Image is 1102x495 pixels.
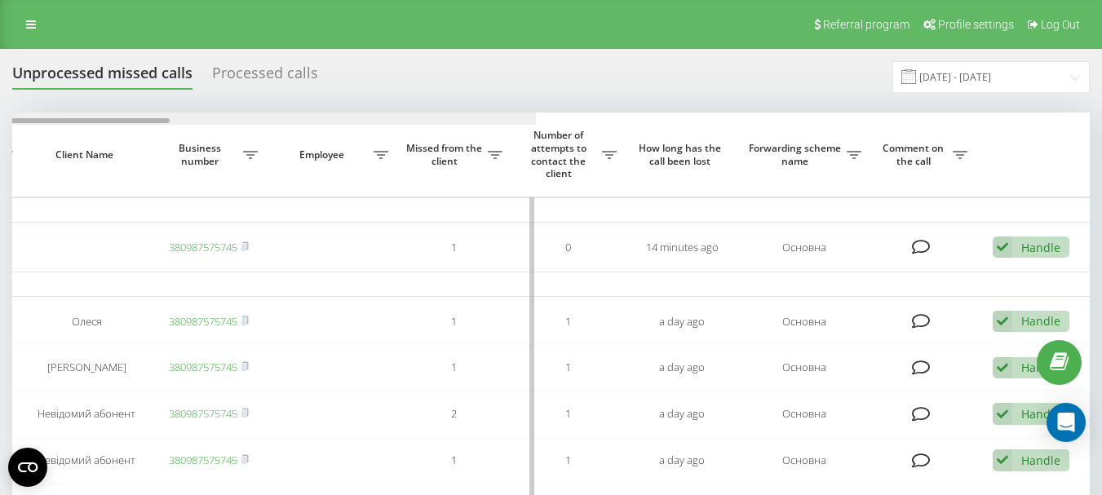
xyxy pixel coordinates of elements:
[625,346,739,389] td: a day ago
[35,148,138,161] span: Client Name
[739,346,870,389] td: Основна
[625,439,739,482] td: a day ago
[396,346,511,389] td: 1
[823,18,909,31] span: Referral program
[511,300,625,343] td: 1
[169,453,237,467] a: 380987575745
[169,240,237,254] a: 380987575745
[1021,406,1060,422] div: Handle
[405,142,488,167] span: Missed from the client
[739,300,870,343] td: Основна
[1021,360,1060,375] div: Handle
[21,300,152,343] td: Олеся
[160,142,243,167] span: Business number
[1041,18,1080,31] span: Log Out
[169,314,237,329] a: 380987575745
[511,226,625,269] td: 0
[739,392,870,435] td: Основна
[396,300,511,343] td: 1
[739,439,870,482] td: Основна
[519,129,602,179] span: Number of attempts to contact the client
[938,18,1014,31] span: Profile settings
[511,346,625,389] td: 1
[1021,453,1060,468] div: Handle
[396,226,511,269] td: 1
[21,346,152,389] td: [PERSON_NAME]
[739,226,870,269] td: Основна
[21,439,152,482] td: Невідомий абонент
[396,392,511,435] td: 2
[21,392,152,435] td: Невідомий абонент
[625,392,739,435] td: a day ago
[511,439,625,482] td: 1
[396,439,511,482] td: 1
[638,142,726,167] span: How long has the call been lost
[8,448,47,487] button: Open CMP widget
[212,64,318,90] div: Processed calls
[12,64,193,90] div: Unprocessed missed calls
[747,142,847,167] span: Forwarding scheme name
[1021,240,1060,255] div: Handle
[878,142,953,167] span: Comment on the call
[625,300,739,343] td: a day ago
[511,392,625,435] td: 1
[625,226,739,269] td: 14 minutes ago
[1047,403,1086,442] div: Open Intercom Messenger
[169,406,237,421] a: 380987575745
[169,360,237,374] a: 380987575745
[1021,313,1060,329] div: Handle
[274,148,374,161] span: Employee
